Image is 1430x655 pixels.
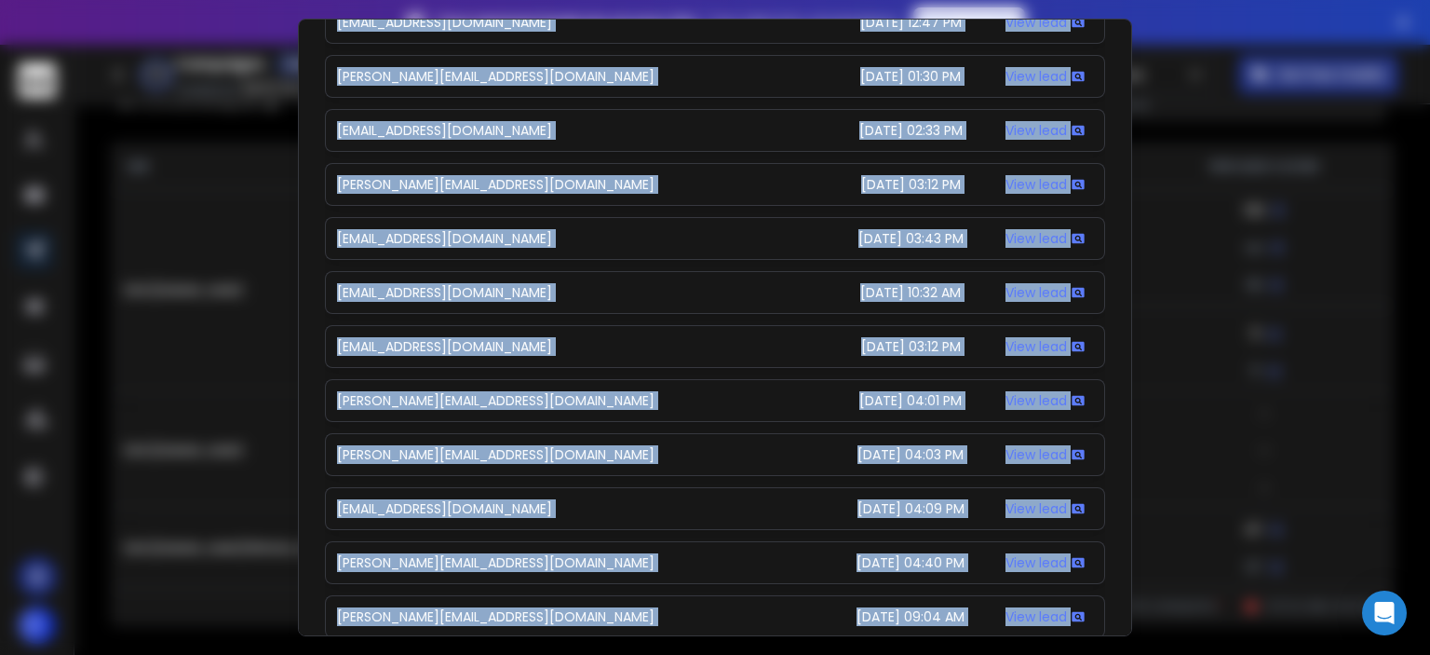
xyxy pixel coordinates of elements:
div: View lead [997,175,1093,194]
div: [DATE] 04:03 PM [847,445,975,464]
div: View lead [997,391,1093,410]
div: View lead [997,67,1093,86]
div: [DATE] 03:12 PM [847,337,975,356]
div: [DATE] 03:43 PM [847,229,975,248]
td: [PERSON_NAME][EMAIL_ADDRESS][DOMAIN_NAME] [325,55,836,98]
td: [EMAIL_ADDRESS][DOMAIN_NAME] [325,1,836,44]
td: [PERSON_NAME][EMAIL_ADDRESS][DOMAIN_NAME] [325,541,836,584]
div: View lead [997,229,1093,248]
td: [PERSON_NAME][EMAIL_ADDRESS][DOMAIN_NAME] [325,379,836,422]
div: View lead [997,607,1093,626]
div: [DATE] 04:09 PM [847,499,975,518]
div: [DATE] 04:01 PM [847,391,975,410]
td: [EMAIL_ADDRESS][DOMAIN_NAME] [325,109,836,152]
div: [DATE] 01:30 PM [847,67,975,86]
div: [DATE] 04:40 PM [847,553,975,572]
td: [EMAIL_ADDRESS][DOMAIN_NAME] [325,271,836,314]
td: [EMAIL_ADDRESS][DOMAIN_NAME] [325,325,836,368]
div: View lead [997,553,1093,572]
div: [DATE] 09:04 AM [847,607,975,626]
div: [DATE] 10:32 AM [847,283,975,302]
div: [DATE] 02:33 PM [847,121,975,140]
div: View lead [997,499,1093,518]
div: View lead [997,13,1093,32]
div: [DATE] 03:12 PM [847,175,975,194]
td: [EMAIL_ADDRESS][DOMAIN_NAME] [325,487,836,530]
td: [EMAIL_ADDRESS][DOMAIN_NAME] [325,217,836,260]
div: View lead [997,337,1093,356]
div: Open Intercom Messenger [1362,591,1407,635]
div: View lead [997,445,1093,464]
div: [DATE] 12:47 PM [847,13,975,32]
td: [PERSON_NAME][EMAIL_ADDRESS][DOMAIN_NAME] [325,433,836,476]
td: [PERSON_NAME][EMAIL_ADDRESS][DOMAIN_NAME] [325,163,836,206]
div: View lead [997,283,1093,302]
div: View lead [997,121,1093,140]
td: [PERSON_NAME][EMAIL_ADDRESS][DOMAIN_NAME] [325,595,836,638]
